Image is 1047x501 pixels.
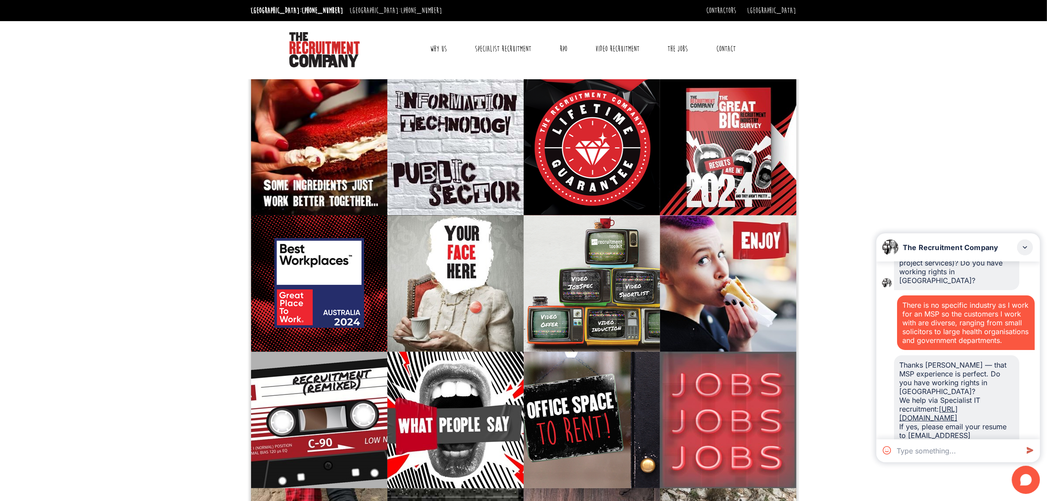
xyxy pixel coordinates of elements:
a: [PHONE_NUMBER] [401,6,442,15]
a: [GEOGRAPHIC_DATA] [748,6,796,15]
a: Contractors [707,6,737,15]
a: Contact [710,38,742,60]
li: [GEOGRAPHIC_DATA]: [249,4,346,18]
li: [GEOGRAPHIC_DATA]: [348,4,445,18]
a: [PHONE_NUMBER] [302,6,343,15]
img: The Recruitment Company [289,32,360,67]
a: Specialist Recruitment [468,38,538,60]
a: The Jobs [661,38,694,60]
a: RPO [553,38,574,60]
a: Why Us [423,38,453,60]
a: Video Recruitment [589,38,646,60]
